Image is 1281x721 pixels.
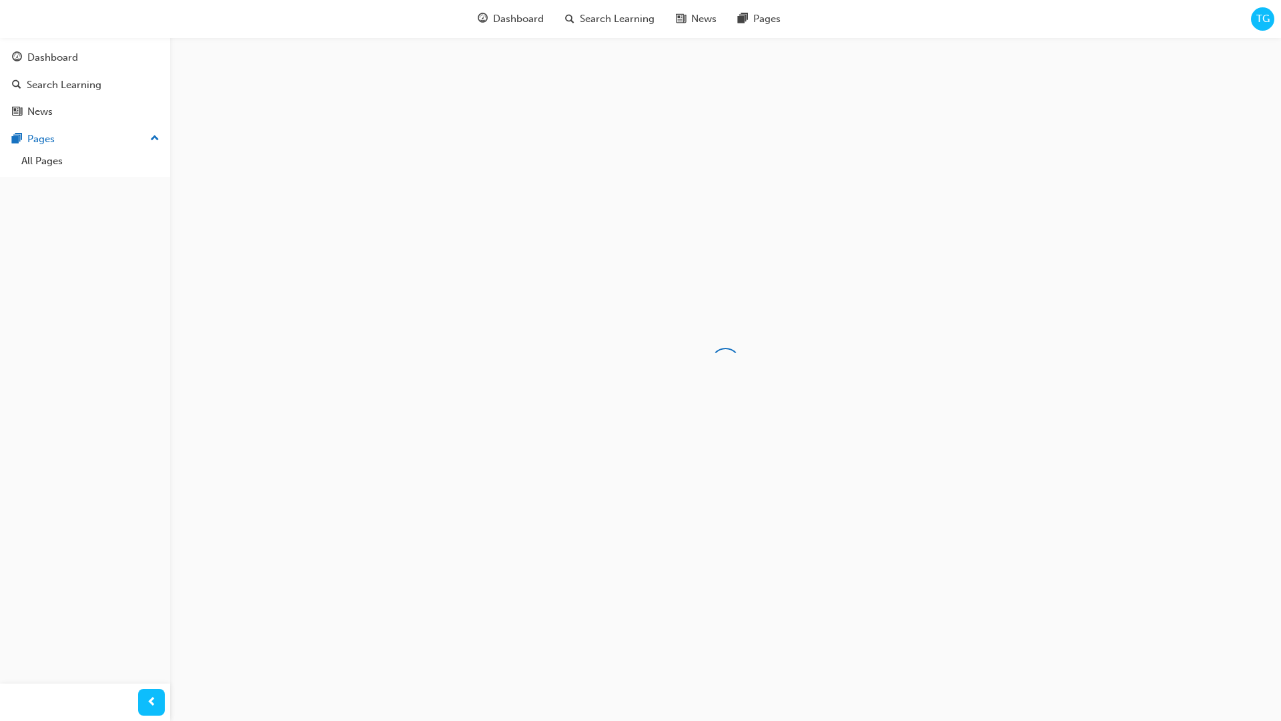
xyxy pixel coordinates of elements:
[478,11,488,27] span: guage-icon
[580,11,655,27] span: Search Learning
[147,694,157,711] span: prev-icon
[27,104,53,119] div: News
[27,77,101,93] div: Search Learning
[27,50,78,65] div: Dashboard
[12,134,22,146] span: pages-icon
[5,45,165,70] a: Dashboard
[1256,11,1270,27] span: TG
[554,5,665,33] a: search-iconSearch Learning
[738,11,748,27] span: pages-icon
[5,73,165,97] a: Search Learning
[467,5,554,33] a: guage-iconDashboard
[5,127,165,152] button: Pages
[5,99,165,124] a: News
[12,106,22,118] span: news-icon
[665,5,727,33] a: news-iconNews
[753,11,781,27] span: Pages
[12,52,22,64] span: guage-icon
[16,151,165,172] a: All Pages
[493,11,544,27] span: Dashboard
[150,130,159,148] span: up-icon
[691,11,717,27] span: News
[1251,7,1274,31] button: TG
[676,11,686,27] span: news-icon
[12,79,21,91] span: search-icon
[5,43,165,127] button: DashboardSearch LearningNews
[727,5,791,33] a: pages-iconPages
[565,11,574,27] span: search-icon
[27,132,55,147] div: Pages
